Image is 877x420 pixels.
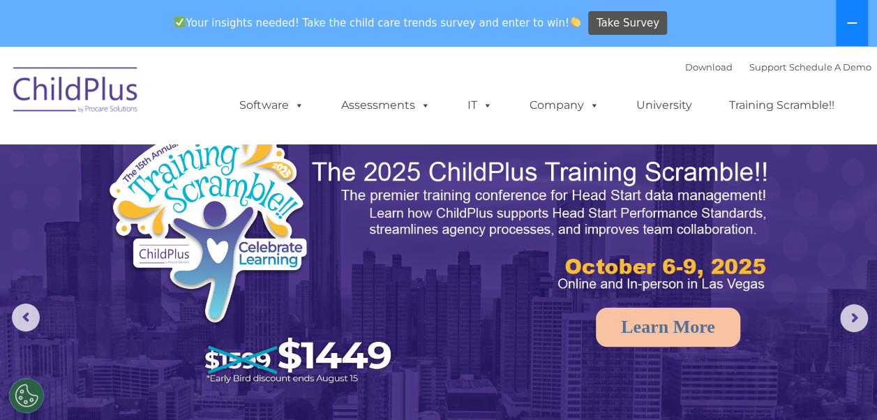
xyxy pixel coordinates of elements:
[516,91,613,119] a: Company
[685,61,733,73] a: Download
[597,11,659,36] span: Take Survey
[174,17,185,27] img: ✅
[6,57,146,127] img: ChildPlus by Procare Solutions
[596,308,740,347] a: Learn More
[789,61,871,73] a: Schedule A Demo
[685,61,871,73] font: |
[749,61,786,73] a: Support
[715,91,848,119] a: Training Scramble!!
[454,91,507,119] a: IT
[588,11,667,36] a: Take Survey
[194,149,253,160] span: Phone number
[9,378,44,413] button: Cookies Settings
[622,91,706,119] a: University
[327,91,444,119] a: Assessments
[225,91,318,119] a: Software
[570,17,580,27] img: 👏
[169,9,587,36] span: Your insights needed! Take the child care trends survey and enter to win!
[194,92,237,103] span: Last name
